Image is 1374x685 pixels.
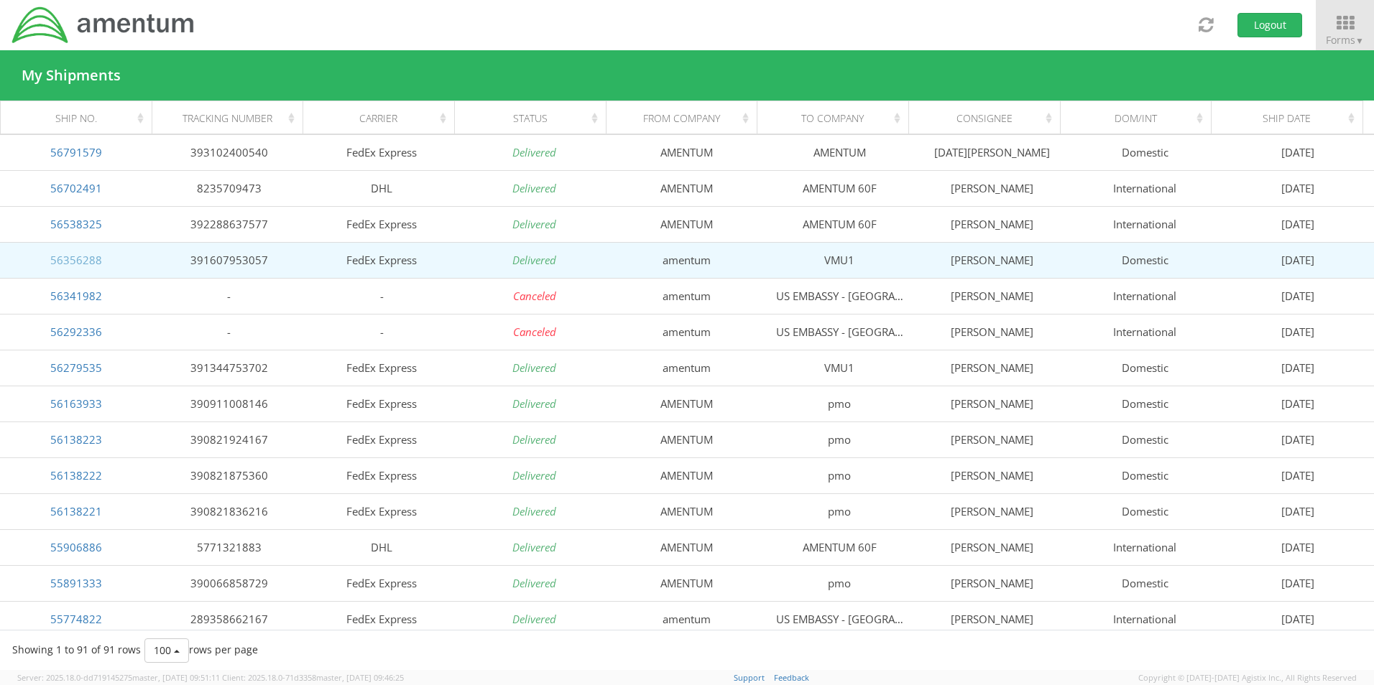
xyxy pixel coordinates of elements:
[305,565,458,601] td: FedEx Express
[1069,314,1221,350] td: International
[512,181,556,195] i: Delivered
[916,206,1069,242] td: [PERSON_NAME]
[305,134,458,170] td: FedEx Express
[1138,672,1357,684] span: Copyright © [DATE]-[DATE] Agistix Inc., All Rights Reserved
[916,278,1069,314] td: [PERSON_NAME]
[611,421,763,457] td: AMENTUM
[512,612,556,626] i: Delivered
[512,468,556,483] i: Delivered
[152,314,305,350] td: -
[763,350,916,386] td: VMU1
[50,540,102,554] a: 55906886
[1069,170,1221,206] td: International
[763,601,916,637] td: US EMBASSY - [GEOGRAPHIC_DATA], [GEOGRAPHIC_DATA]
[1069,350,1221,386] td: Domestic
[316,672,404,683] span: master, [DATE] 09:46:25
[763,529,916,565] td: AMENTUM 60F
[770,111,904,126] div: To Company
[305,386,458,421] td: FedEx Express
[763,314,916,350] td: US EMBASSY - [GEOGRAPHIC_DATA], [GEOGRAPHIC_DATA]
[152,206,305,242] td: 392288637577
[512,217,556,231] i: Delivered
[1069,386,1221,421] td: Domestic
[916,601,1069,637] td: [PERSON_NAME]
[1069,206,1221,242] td: International
[512,145,556,159] i: Delivered
[305,457,458,493] td: FedEx Express
[12,643,141,656] span: Showing 1 to 91 of 91 rows
[916,314,1069,350] td: [PERSON_NAME]
[50,612,102,626] a: 55774822
[512,396,556,411] i: Delivered
[763,170,916,206] td: AMENTUM 60F
[305,314,458,350] td: -
[734,672,765,683] a: Support
[611,386,763,421] td: AMENTUM
[152,278,305,314] td: -
[152,493,305,529] td: 390821836216
[305,529,458,565] td: DHL
[50,360,102,375] a: 56279535
[305,493,458,529] td: FedEx Express
[305,421,458,457] td: FedEx Express
[50,504,102,518] a: 56138221
[763,493,916,529] td: pmo
[512,253,556,267] i: Delivered
[1069,601,1221,637] td: International
[611,529,763,565] td: AMENTUM
[152,457,305,493] td: 390821875360
[611,601,763,637] td: amentum
[1069,278,1221,314] td: International
[1326,33,1364,47] span: Forms
[50,576,102,590] a: 55891333
[611,170,763,206] td: AMENTUM
[1069,565,1221,601] td: Domestic
[152,601,305,637] td: 289358662167
[152,134,305,170] td: 393102400540
[1069,457,1221,493] td: Domestic
[305,242,458,278] td: FedEx Express
[1069,421,1221,457] td: Domestic
[763,565,916,601] td: pmo
[1355,34,1364,47] span: ▼
[305,601,458,637] td: FedEx Express
[152,421,305,457] td: 390821924167
[916,457,1069,493] td: [PERSON_NAME]
[132,672,220,683] span: master, [DATE] 09:51:11
[619,111,752,126] div: From Company
[50,217,102,231] a: 56538325
[916,242,1069,278] td: [PERSON_NAME]
[50,145,102,159] a: 56791579
[165,111,298,126] div: Tracking Number
[50,181,102,195] a: 56702491
[1069,529,1221,565] td: International
[916,421,1069,457] td: [PERSON_NAME]
[316,111,450,126] div: Carrier
[50,396,102,411] a: 56163933
[763,421,916,457] td: pmo
[611,242,763,278] td: amentum
[1069,493,1221,529] td: Domestic
[17,672,220,683] span: Server: 2025.18.0-dd719145275
[467,111,601,126] div: Status
[11,5,196,45] img: dyn-intl-logo-049831509241104b2a82.png
[50,432,102,447] a: 56138223
[50,468,102,483] a: 56138222
[512,432,556,447] i: Delivered
[305,206,458,242] td: FedEx Express
[50,325,102,339] a: 56292336
[921,111,1055,126] div: Consignee
[916,565,1069,601] td: [PERSON_NAME]
[152,350,305,386] td: 391344753702
[916,134,1069,170] td: [DATE][PERSON_NAME]
[513,325,556,339] i: Canceled
[611,206,763,242] td: AMENTUM
[611,134,763,170] td: AMENTUM
[916,170,1069,206] td: [PERSON_NAME]
[611,565,763,601] td: AMENTUM
[152,529,305,565] td: 5771321883
[916,529,1069,565] td: [PERSON_NAME]
[1069,242,1221,278] td: Domestic
[512,540,556,554] i: Delivered
[763,206,916,242] td: AMENTUM 60F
